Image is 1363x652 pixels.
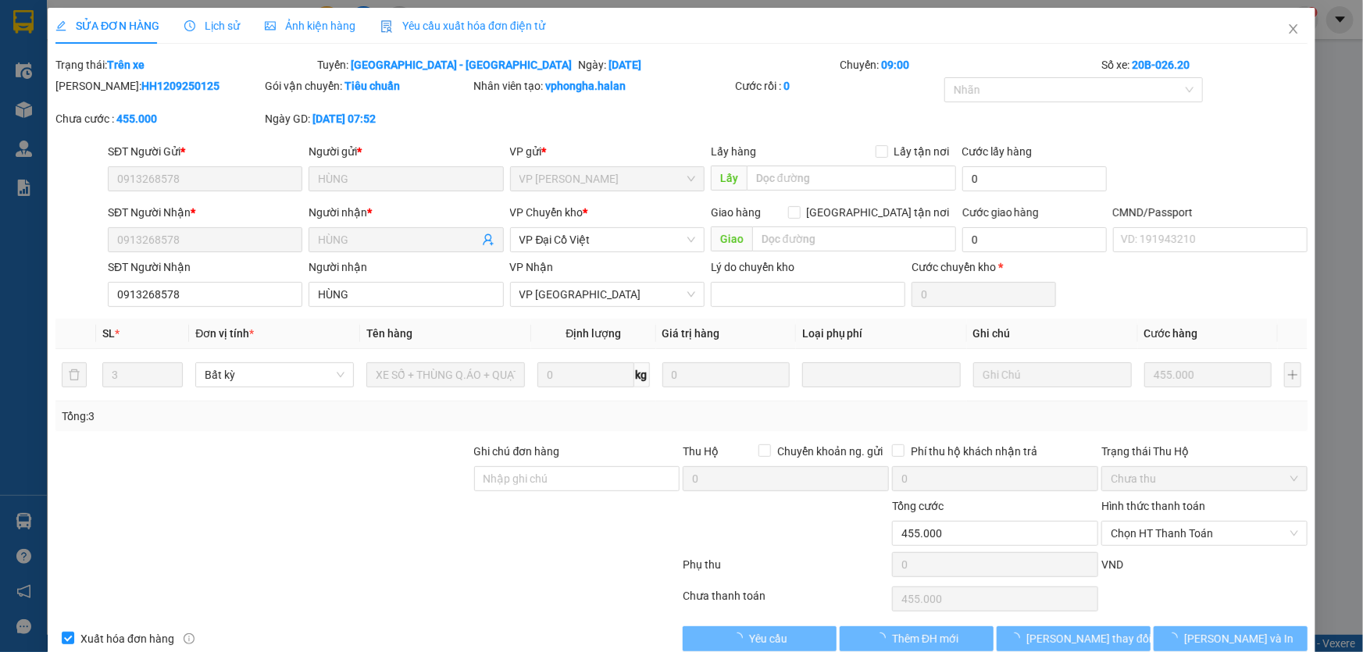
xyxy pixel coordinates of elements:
span: Giao [711,226,752,251]
div: Trạng thái Thu Hộ [1101,443,1308,460]
span: SỬA ĐƠN HÀNG [55,20,159,32]
span: Chưa thu [1111,467,1298,490]
span: Tổng cước [892,500,944,512]
span: picture [265,20,276,31]
span: Xuất hóa đơn hàng [74,630,180,647]
div: Người gửi [309,143,503,160]
span: Định lượng [566,327,621,340]
span: Đơn vị tính [195,327,254,340]
span: Giá trị hàng [662,327,720,340]
span: Lấy tận nơi [888,143,956,160]
input: Cước lấy hàng [962,166,1107,191]
input: 0 [662,362,790,387]
input: Ghi Chú [973,362,1132,387]
span: VP Hồng Hà [519,167,695,191]
button: Thêm ĐH mới [840,626,994,651]
b: 09:00 [881,59,909,71]
button: [PERSON_NAME] và In [1154,626,1308,651]
div: Chưa cước : [55,110,262,127]
div: Chuyến: [838,56,1100,73]
th: Ghi chú [967,319,1138,349]
b: HH1209250125 [141,80,219,92]
b: vphongha.halan [546,80,626,92]
button: Yêu cầu [683,626,837,651]
div: Số xe: [1100,56,1309,73]
span: VP Đại Cồ Việt [519,228,695,251]
span: loading [1009,632,1026,643]
span: Bất kỳ [205,363,344,387]
div: Tổng: 3 [62,408,526,425]
b: Trên xe [107,59,145,71]
span: Giao hàng [711,206,761,219]
span: VP Bắc Sơn [519,283,695,306]
span: loading [1168,632,1185,643]
span: edit [55,20,66,31]
input: Dọc đường [747,166,956,191]
button: [PERSON_NAME] thay đổi [997,626,1151,651]
b: 455.000 [116,112,157,125]
span: loading [732,632,749,643]
span: VP Chuyển kho [510,206,583,219]
div: SĐT Người Gửi [108,143,302,160]
div: [PERSON_NAME]: [55,77,262,94]
span: Lấy [711,166,747,191]
input: 0 [1144,362,1272,387]
input: VD: Bàn, Ghế [366,362,525,387]
b: 0 [783,80,790,92]
div: Ngày GD: [265,110,471,127]
span: Chọn HT Thanh Toán [1111,522,1298,545]
span: user-add [482,233,494,246]
label: Ghi chú đơn hàng [474,445,560,458]
span: Yêu cầu [749,630,787,647]
div: VP Nhận [510,258,705,276]
div: SĐT Người Nhận [108,258,302,276]
span: [PERSON_NAME] và In [1185,630,1294,647]
span: info-circle [184,633,194,644]
button: delete [62,362,87,387]
div: Ngày: [577,56,839,73]
input: Ghi chú đơn hàng [474,466,680,491]
b: [DATE] 07:52 [312,112,376,125]
div: Chưa thanh toán [682,587,891,615]
b: Tiêu chuẩn [344,80,400,92]
span: Phí thu hộ khách nhận trả [905,443,1044,460]
span: Thu Hộ [683,445,719,458]
span: Thêm ĐH mới [892,630,958,647]
span: Yêu cầu xuất hóa đơn điện tử [380,20,545,32]
div: Cước rồi : [735,77,941,94]
span: Lịch sử [184,20,240,32]
th: Loại phụ phí [796,319,967,349]
span: close [1287,23,1300,35]
label: Hình thức thanh toán [1101,500,1205,512]
span: Cước hàng [1144,327,1198,340]
div: Nhân viên tạo: [474,77,733,94]
div: Tuyến: [316,56,577,73]
div: Người nhận [309,258,503,276]
img: icon [380,20,393,33]
b: 20B-026.20 [1132,59,1190,71]
input: Dọc đường [752,226,956,251]
div: CMND/Passport [1113,204,1308,221]
div: SĐT Người Nhận [108,204,302,221]
span: Lấy hàng [711,145,756,158]
span: loading [875,632,892,643]
button: plus [1284,362,1301,387]
span: kg [634,362,650,387]
input: Cước giao hàng [962,227,1107,252]
span: clock-circle [184,20,195,31]
span: [GEOGRAPHIC_DATA] tận nơi [801,204,956,221]
div: Gói vận chuyển: [265,77,471,94]
label: Cước giao hàng [962,206,1040,219]
span: [PERSON_NAME] thay đổi [1026,630,1151,647]
span: Tên hàng [366,327,412,340]
span: Chuyển khoản ng. gửi [771,443,889,460]
div: VP gửi [510,143,705,160]
b: [DATE] [609,59,642,71]
button: Close [1272,8,1315,52]
span: Ảnh kiện hàng [265,20,355,32]
div: Trạng thái: [54,56,316,73]
div: Lý do chuyển kho [711,258,905,276]
b: [GEOGRAPHIC_DATA] - [GEOGRAPHIC_DATA] [351,59,572,71]
label: Cước lấy hàng [962,145,1033,158]
div: Phụ thu [682,556,891,583]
